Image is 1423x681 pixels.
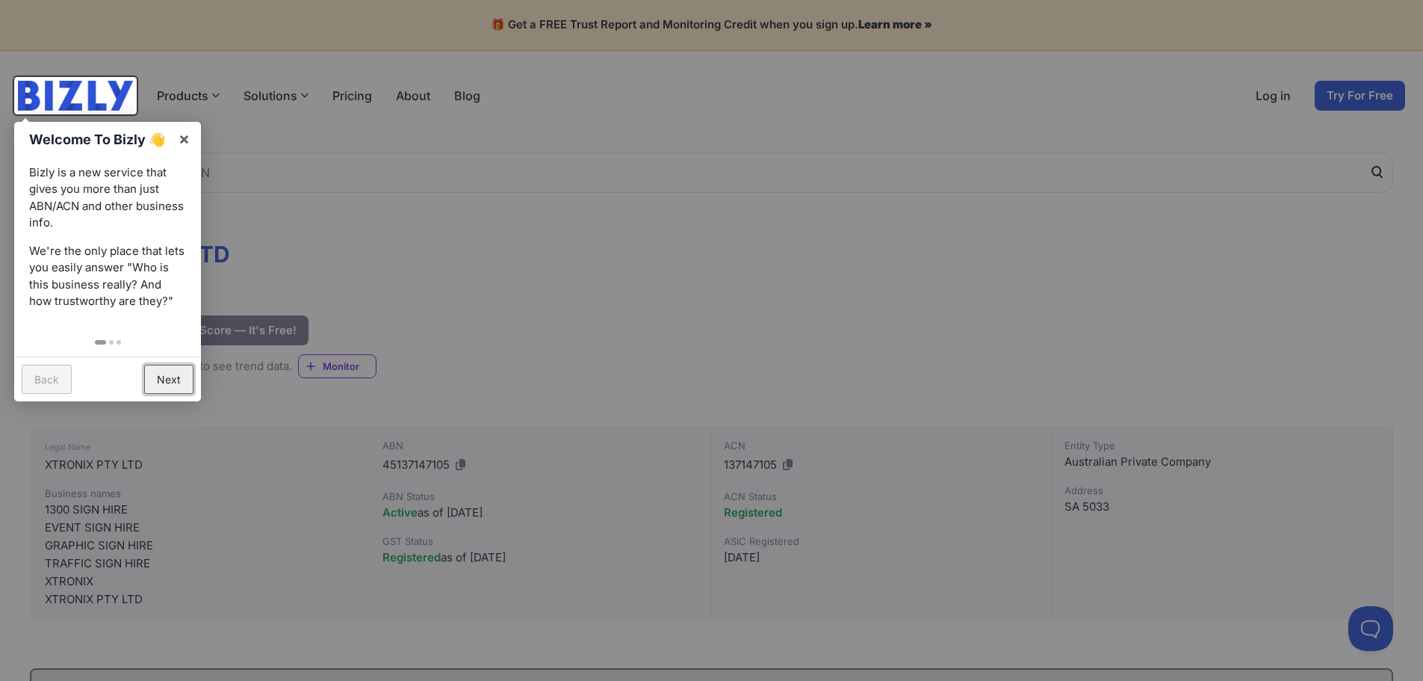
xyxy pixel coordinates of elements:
[22,365,72,394] a: Back
[144,365,193,394] a: Next
[29,164,186,232] p: Bizly is a new service that gives you more than just ABN/ACN and other business info.
[29,243,186,310] p: We're the only place that lets you easily answer "Who is this business really? And how trustworth...
[167,122,201,155] a: ×
[29,129,170,150] h1: Welcome To Bizly 👋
